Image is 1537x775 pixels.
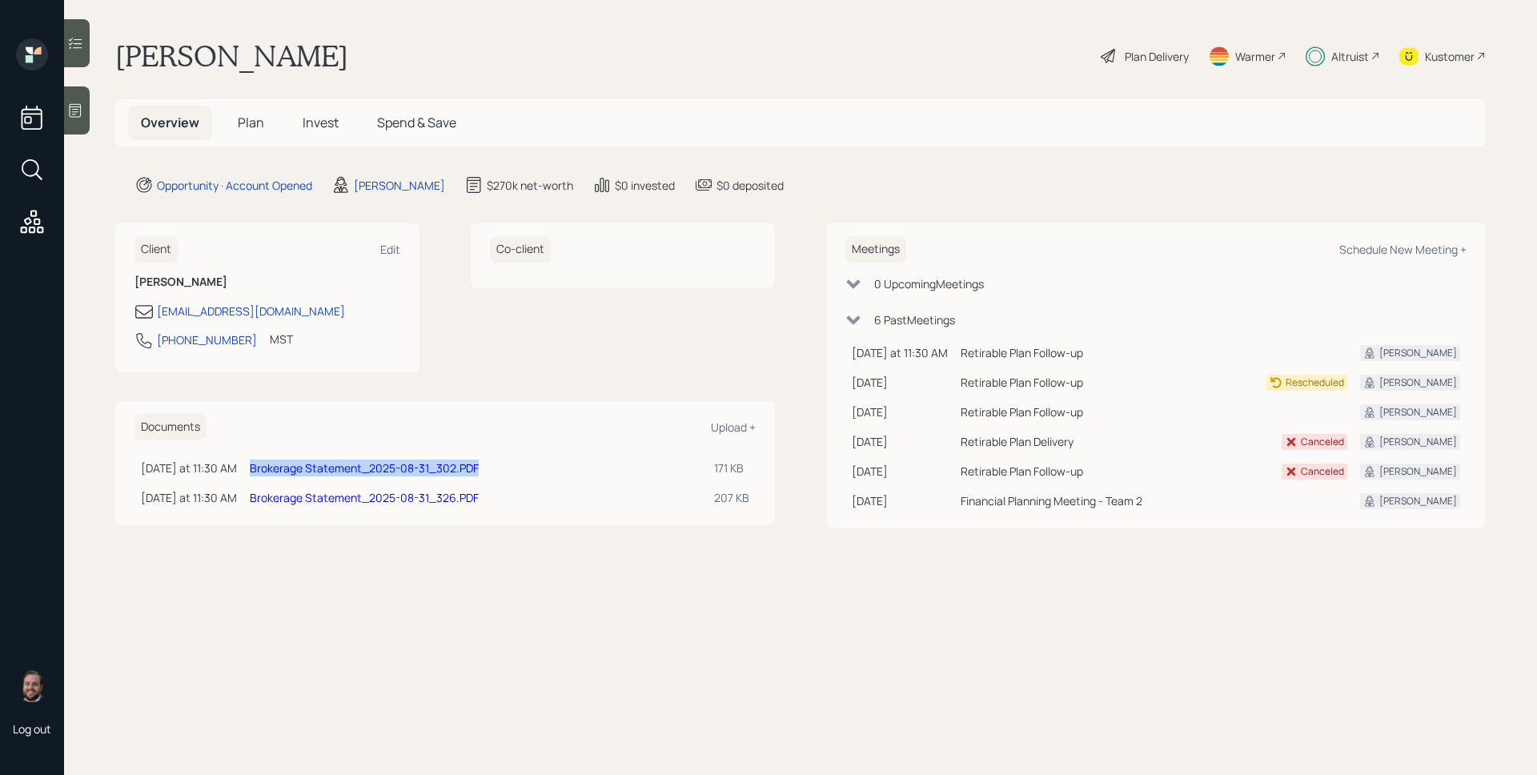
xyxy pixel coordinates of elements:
[13,721,51,737] div: Log out
[490,236,551,263] h6: Co-client
[141,460,237,476] div: [DATE] at 11:30 AM
[961,433,1254,450] div: Retirable Plan Delivery
[1379,375,1457,390] div: [PERSON_NAME]
[714,489,749,506] div: 207 KB
[852,463,948,480] div: [DATE]
[157,177,312,194] div: Opportunity · Account Opened
[874,275,984,292] div: 0 Upcoming Meeting s
[141,489,237,506] div: [DATE] at 11:30 AM
[250,460,479,476] a: Brokerage Statement_2025-08-31_302.PDF
[874,311,955,328] div: 6 Past Meeting s
[1379,435,1457,449] div: [PERSON_NAME]
[1379,464,1457,479] div: [PERSON_NAME]
[1125,48,1189,65] div: Plan Delivery
[377,114,456,131] span: Spend & Save
[134,275,400,289] h6: [PERSON_NAME]
[270,331,293,347] div: MST
[1301,464,1344,479] div: Canceled
[1339,242,1467,257] div: Schedule New Meeting +
[141,114,199,131] span: Overview
[134,414,207,440] h6: Documents
[238,114,264,131] span: Plan
[250,490,479,505] a: Brokerage Statement_2025-08-31_326.PDF
[1379,494,1457,508] div: [PERSON_NAME]
[487,177,573,194] div: $270k net-worth
[1379,346,1457,360] div: [PERSON_NAME]
[714,460,749,476] div: 171 KB
[852,344,948,361] div: [DATE] at 11:30 AM
[1425,48,1475,65] div: Kustomer
[852,374,948,391] div: [DATE]
[1379,405,1457,420] div: [PERSON_NAME]
[961,463,1254,480] div: Retirable Plan Follow-up
[961,374,1254,391] div: Retirable Plan Follow-up
[354,177,445,194] div: [PERSON_NAME]
[16,670,48,702] img: james-distasi-headshot.png
[1301,435,1344,449] div: Canceled
[134,236,178,263] h6: Client
[961,344,1254,361] div: Retirable Plan Follow-up
[852,492,948,509] div: [DATE]
[961,404,1254,420] div: Retirable Plan Follow-up
[157,303,345,319] div: [EMAIL_ADDRESS][DOMAIN_NAME]
[716,177,784,194] div: $0 deposited
[845,236,906,263] h6: Meetings
[157,331,257,348] div: [PHONE_NUMBER]
[711,420,756,435] div: Upload +
[852,433,948,450] div: [DATE]
[115,38,348,74] h1: [PERSON_NAME]
[1235,48,1275,65] div: Warmer
[961,492,1254,509] div: Financial Planning Meeting - Team 2
[380,242,400,257] div: Edit
[1331,48,1369,65] div: Altruist
[852,404,948,420] div: [DATE]
[615,177,675,194] div: $0 invested
[303,114,339,131] span: Invest
[1286,375,1344,390] div: Rescheduled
